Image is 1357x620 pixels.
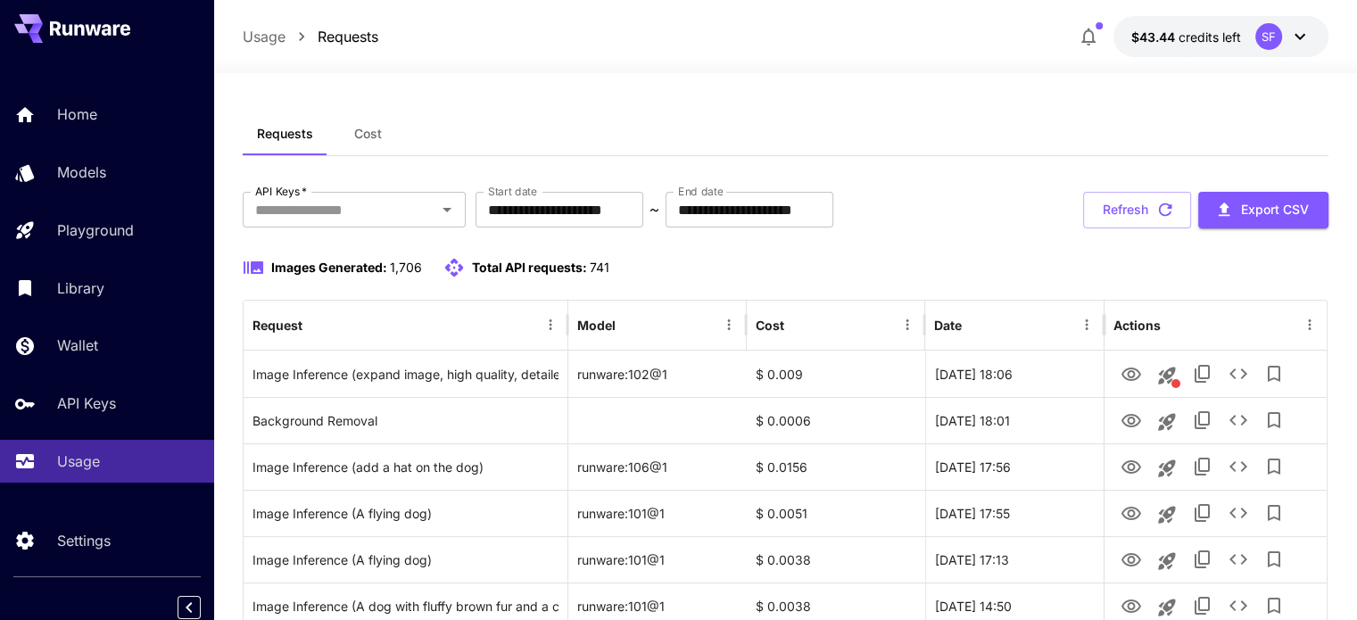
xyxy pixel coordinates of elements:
button: Menu [716,312,741,337]
button: Launch in playground [1149,497,1185,533]
button: Refresh [1083,192,1191,228]
label: End date [678,184,723,199]
span: Cost [354,126,382,142]
p: Playground [57,219,134,241]
button: See details [1220,449,1256,484]
span: credits left [1179,29,1241,45]
div: Cost [756,318,784,333]
button: Add to library [1256,402,1292,438]
span: Requests [257,126,313,142]
div: $ 0.0051 [747,490,925,536]
button: Copy TaskUUID [1185,402,1220,438]
nav: breadcrumb [243,26,378,47]
button: See details [1220,356,1256,392]
div: Click to copy prompt [252,491,559,536]
button: Menu [895,312,920,337]
div: Click to copy prompt [252,351,559,397]
p: ~ [650,199,659,220]
button: View Image [1113,355,1149,392]
span: 741 [590,260,609,275]
p: Usage [57,451,100,472]
div: $ 0.0156 [747,443,925,490]
div: Click to copy prompt [252,398,559,443]
button: Launch in playground [1149,543,1185,579]
button: View Image [1113,541,1149,577]
div: 25 Aug, 2025 17:55 [925,490,1104,536]
button: Launch in playground [1149,451,1185,486]
button: See details [1220,402,1256,438]
div: runware:101@1 [568,536,747,583]
button: See details [1220,541,1256,577]
button: View Image [1113,448,1149,484]
button: Add to library [1256,449,1292,484]
button: Collapse sidebar [178,596,201,619]
div: 25 Aug, 2025 17:13 [925,536,1104,583]
button: Sort [304,312,329,337]
button: Add to library [1256,495,1292,531]
div: Model [577,318,616,333]
button: Export CSV [1198,192,1328,228]
span: Images Generated: [271,260,387,275]
p: Wallet [57,335,98,356]
p: Settings [57,530,111,551]
button: Sort [964,312,989,337]
button: Menu [1297,312,1322,337]
button: Menu [538,312,563,337]
button: Copy TaskUUID [1185,541,1220,577]
div: runware:101@1 [568,490,747,536]
div: Actions [1113,318,1161,333]
p: Home [57,103,97,125]
div: $ 0.009 [747,351,925,397]
span: 1,706 [390,260,422,275]
a: Usage [243,26,285,47]
button: Sort [786,312,811,337]
div: Click to copy prompt [252,537,559,583]
span: Total API requests: [472,260,587,275]
div: 25 Aug, 2025 17:56 [925,443,1104,490]
div: Date [934,318,962,333]
div: Request [252,318,302,333]
div: runware:106@1 [568,443,747,490]
p: Models [57,161,106,183]
label: API Keys [255,184,307,199]
button: Copy TaskUUID [1185,356,1220,392]
button: Copy TaskUUID [1185,495,1220,531]
button: View Image [1113,401,1149,438]
button: Launch in playground [1149,404,1185,440]
div: Click to copy prompt [252,444,559,490]
div: SF [1255,23,1282,50]
button: View Image [1113,494,1149,531]
button: $43.43896SF [1113,16,1328,57]
p: Library [57,277,104,299]
label: Start date [488,184,537,199]
a: Requests [318,26,378,47]
div: $ 0.0006 [747,397,925,443]
button: See details [1220,495,1256,531]
div: runware:102@1 [568,351,747,397]
button: Add to library [1256,541,1292,577]
button: Open [434,197,459,222]
button: Copy TaskUUID [1185,449,1220,484]
div: $43.43896 [1131,28,1241,46]
div: $ 0.0038 [747,536,925,583]
button: This request includes a reference image. Clicking this will load all other parameters, but for pr... [1149,358,1185,393]
span: $43.44 [1131,29,1179,45]
p: API Keys [57,393,116,414]
div: 25 Aug, 2025 18:06 [925,351,1104,397]
button: Add to library [1256,356,1292,392]
button: Menu [1074,312,1099,337]
button: Sort [617,312,642,337]
div: 25 Aug, 2025 18:01 [925,397,1104,443]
